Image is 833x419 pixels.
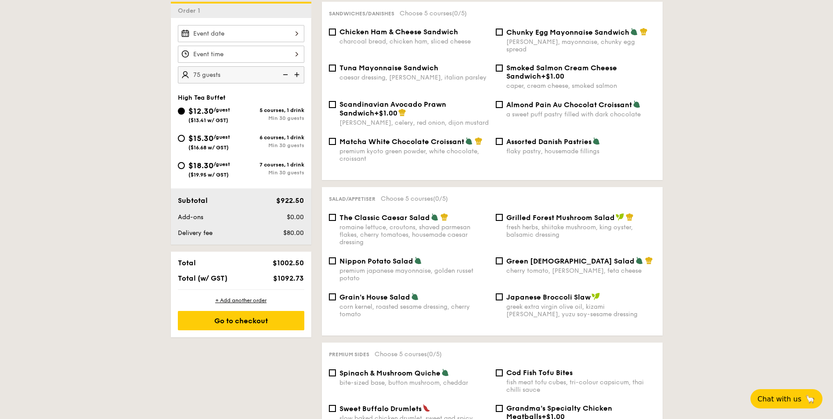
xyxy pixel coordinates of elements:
[496,293,503,300] input: Japanese Broccoli Slawgreek extra virgin olive oil, kizami [PERSON_NAME], yuzu soy-sesame dressing
[414,256,422,264] img: icon-vegetarian.fe4039eb.svg
[339,224,489,246] div: romaine lettuce, croutons, shaved parmesan flakes, cherry tomatoes, housemade caesar dressing
[541,72,564,80] span: +$1.00
[339,64,438,72] span: Tuna Mayonnaise Sandwich
[645,256,653,264] img: icon-chef-hat.a58ddaea.svg
[506,111,656,118] div: a sweet puff pastry filled with dark chocolate
[283,229,304,237] span: $80.00
[339,303,489,318] div: corn kernel, roasted sesame dressing, cherry tomato
[188,117,228,123] span: ($13.41 w/ GST)
[178,274,227,282] span: Total (w/ GST)
[506,368,573,377] span: Cod Fish Tofu Bites
[506,267,656,275] div: cherry tomato, [PERSON_NAME], feta cheese
[441,368,449,376] img: icon-vegetarian.fe4039eb.svg
[178,7,204,14] span: Order 1
[640,28,648,36] img: icon-chef-hat.a58ddaea.svg
[496,257,503,264] input: Green [DEMOGRAPHIC_DATA] Saladcherry tomato, [PERSON_NAME], feta cheese
[287,213,304,221] span: $0.00
[339,379,489,386] div: bite-sized base, button mushroom, cheddar
[329,351,369,358] span: Premium sides
[178,94,226,101] span: High Tea Buffet
[329,369,336,376] input: Spinach & Mushroom Quichebite-sized base, button mushroom, cheddar
[241,107,304,113] div: 5 courses, 1 drink
[591,293,600,300] img: icon-vegan.f8ff3823.svg
[178,196,208,205] span: Subtotal
[273,274,304,282] span: $1092.73
[381,195,448,202] span: Choose 5 courses
[506,213,615,222] span: Grilled Forest Mushroom Salad
[496,65,503,72] input: Smoked Salmon Cream Cheese Sandwich+$1.00caper, cream cheese, smoked salmon
[375,350,442,358] span: Choose 5 courses
[433,195,448,202] span: (0/5)
[339,213,430,222] span: The Classic Caesar Salad
[188,144,229,151] span: ($16.68 w/ GST)
[757,395,801,403] span: Chat with us
[213,107,230,113] span: /guest
[178,259,196,267] span: Total
[626,213,634,221] img: icon-chef-hat.a58ddaea.svg
[339,369,440,377] span: Spinach & Mushroom Quiche
[339,257,413,265] span: Nippon Potato Salad
[178,135,185,142] input: $15.30/guest($16.68 w/ GST)6 courses, 1 drinkMin 30 guests
[506,101,632,109] span: Almond Pain Au Chocolat Croissant
[506,38,656,53] div: [PERSON_NAME], mayonnaise, chunky egg spread
[506,28,629,36] span: Chunky Egg Mayonnaise Sandwich
[188,172,229,178] span: ($19.95 w/ GST)
[339,267,489,282] div: premium japanese mayonnaise, golden russet potato
[339,100,446,117] span: Scandinavian Avocado Prawn Sandwich
[178,66,304,83] input: Number of guests
[241,162,304,168] div: 7 courses, 1 drink
[616,213,624,221] img: icon-vegan.f8ff3823.svg
[188,134,213,143] span: $15.30
[496,369,503,376] input: Cod Fish Tofu Bitesfish meat tofu cubes, tri-colour capsicum, thai chilli sauce
[506,148,656,155] div: flaky pastry, housemade fillings
[339,38,489,45] div: charcoal bread, chicken ham, sliced cheese
[339,74,489,81] div: caesar dressing, [PERSON_NAME], italian parsley
[506,64,617,80] span: Smoked Salmon Cream Cheese Sandwich
[496,101,503,108] input: Almond Pain Au Chocolat Croissanta sweet puff pastry filled with dark chocolate
[400,10,467,17] span: Choose 5 courses
[339,293,410,301] span: Grain's House Salad
[339,148,489,163] div: premium kyoto green powder, white chocolate, croissant
[440,213,448,221] img: icon-chef-hat.a58ddaea.svg
[329,101,336,108] input: Scandinavian Avocado Prawn Sandwich+$1.00[PERSON_NAME], celery, red onion, dijon mustard
[329,293,336,300] input: Grain's House Saladcorn kernel, roasted sesame dressing, cherry tomato
[496,405,503,412] input: Grandma's Specialty Chicken Meatballs+$1.00cauliflower, mushroom pink sauce
[506,137,591,146] span: Assorted Danish Pastries
[475,137,483,145] img: icon-chef-hat.a58ddaea.svg
[398,108,406,116] img: icon-chef-hat.a58ddaea.svg
[592,137,600,145] img: icon-vegetarian.fe4039eb.svg
[411,293,419,300] img: icon-vegetarian.fe4039eb.svg
[506,257,635,265] span: Green [DEMOGRAPHIC_DATA] Salad
[431,213,439,221] img: icon-vegetarian.fe4039eb.svg
[178,108,185,115] input: $12.30/guest($13.41 w/ GST)5 courses, 1 drinkMin 30 guests
[178,311,304,330] div: Go to checkout
[750,389,822,408] button: Chat with us🦙
[329,29,336,36] input: Chicken Ham & Cheese Sandwichcharcoal bread, chicken ham, sliced cheese
[506,224,656,238] div: fresh herbs, shiitake mushroom, king oyster, balsamic dressing
[506,379,656,394] div: fish meat tofu cubes, tri-colour capsicum, thai chilli sauce
[276,196,304,205] span: $922.50
[506,82,656,90] div: caper, cream cheese, smoked salmon
[339,119,489,126] div: [PERSON_NAME], celery, red onion, dijon mustard
[329,214,336,221] input: The Classic Caesar Saladromaine lettuce, croutons, shaved parmesan flakes, cherry tomatoes, house...
[273,259,304,267] span: $1002.50
[178,229,213,237] span: Delivery fee
[178,25,304,42] input: Event date
[329,257,336,264] input: Nippon Potato Saladpremium japanese mayonnaise, golden russet potato
[339,405,422,413] span: Sweet Buffalo Drumlets
[213,161,230,167] span: /guest
[496,214,503,221] input: Grilled Forest Mushroom Saladfresh herbs, shiitake mushroom, king oyster, balsamic dressing
[329,138,336,145] input: Matcha White Chocolate Croissantpremium kyoto green powder, white chocolate, croissant
[178,162,185,169] input: $18.30/guest($19.95 w/ GST)7 courses, 1 drinkMin 30 guests
[291,66,304,83] img: icon-add.58712e84.svg
[452,10,467,17] span: (0/5)
[213,134,230,140] span: /guest
[178,46,304,63] input: Event time
[427,350,442,358] span: (0/5)
[506,303,656,318] div: greek extra virgin olive oil, kizami [PERSON_NAME], yuzu soy-sesame dressing
[506,293,591,301] span: Japanese Broccoli Slaw
[329,65,336,72] input: Tuna Mayonnaise Sandwichcaesar dressing, [PERSON_NAME], italian parsley
[329,196,375,202] span: Salad/Appetiser
[633,100,641,108] img: icon-vegetarian.fe4039eb.svg
[496,29,503,36] input: Chunky Egg Mayonnaise Sandwich[PERSON_NAME], mayonnaise, chunky egg spread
